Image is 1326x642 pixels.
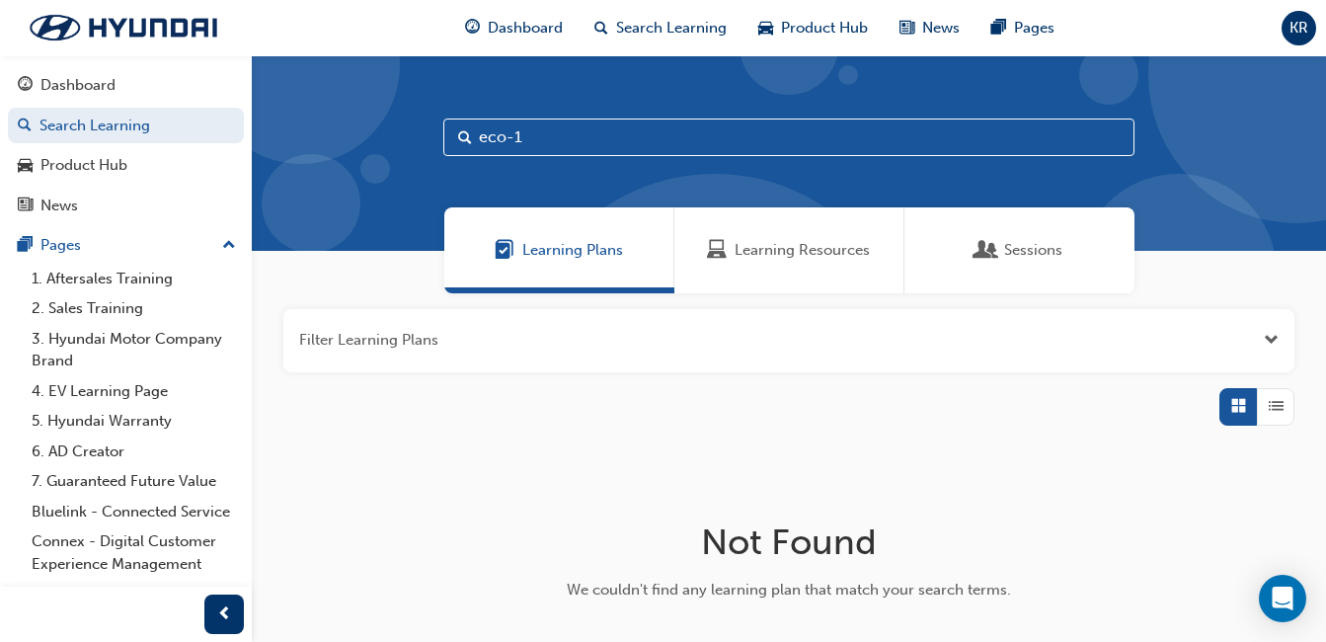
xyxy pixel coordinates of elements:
div: Pages [40,234,81,257]
span: Learning Resources [707,239,727,262]
img: Trak [10,7,237,48]
span: search-icon [18,118,32,135]
span: Learning Resources [735,239,870,262]
span: Sessions [1004,239,1062,262]
span: pages-icon [991,16,1006,40]
button: KR [1282,11,1316,45]
a: Product Hub [8,147,244,184]
a: 6. AD Creator [24,437,244,467]
span: Sessions [976,239,996,262]
span: car-icon [18,157,33,175]
span: Learning Plans [495,239,514,262]
div: We couldn't find any learning plan that match your search terms. [476,579,1102,602]
a: guage-iconDashboard [449,8,579,48]
div: Open Intercom Messenger [1259,575,1306,622]
a: news-iconNews [884,8,975,48]
span: KR [1289,17,1308,40]
span: car-icon [758,16,773,40]
a: Learning PlansLearning Plans [444,207,674,293]
button: Pages [8,227,244,264]
a: search-iconSearch Learning [579,8,742,48]
a: 4. EV Learning Page [24,376,244,407]
button: DashboardSearch LearningProduct HubNews [8,63,244,227]
div: Product Hub [40,154,127,177]
a: 3. Hyundai Motor Company Brand [24,324,244,376]
a: 2. Sales Training [24,293,244,324]
a: Search Learning [8,108,244,144]
button: Open the filter [1264,329,1279,352]
a: 1. Aftersales Training [24,264,244,294]
a: Connex - Digital Customer Experience Management [24,526,244,579]
a: car-iconProduct Hub [742,8,884,48]
span: pages-icon [18,237,33,255]
a: 7. Guaranteed Future Value [24,466,244,497]
span: search-icon [594,16,608,40]
span: Search Learning [616,17,727,40]
h1: Not Found [476,521,1102,564]
input: Search... [443,119,1134,156]
span: Grid [1231,395,1246,418]
a: News [8,188,244,224]
span: up-icon [222,233,236,259]
a: 5. Hyundai Warranty [24,406,244,437]
div: Dashboard [40,74,116,97]
span: Learning Plans [522,239,623,262]
span: List [1269,395,1284,418]
a: Learning ResourcesLearning Resources [674,207,904,293]
span: news-icon [18,198,33,215]
span: news-icon [899,16,914,40]
span: guage-icon [465,16,480,40]
span: Pages [1014,17,1054,40]
a: Dashboard [8,67,244,104]
div: News [40,195,78,217]
span: Dashboard [488,17,563,40]
span: Product Hub [781,17,868,40]
span: guage-icon [18,77,33,95]
span: News [922,17,960,40]
span: Search [458,126,472,149]
a: SessionsSessions [904,207,1134,293]
a: Bluelink - Connected Service [24,497,244,527]
a: HyTRAK FAQ's - User Guide [24,579,244,609]
a: pages-iconPages [975,8,1070,48]
span: prev-icon [217,602,232,627]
